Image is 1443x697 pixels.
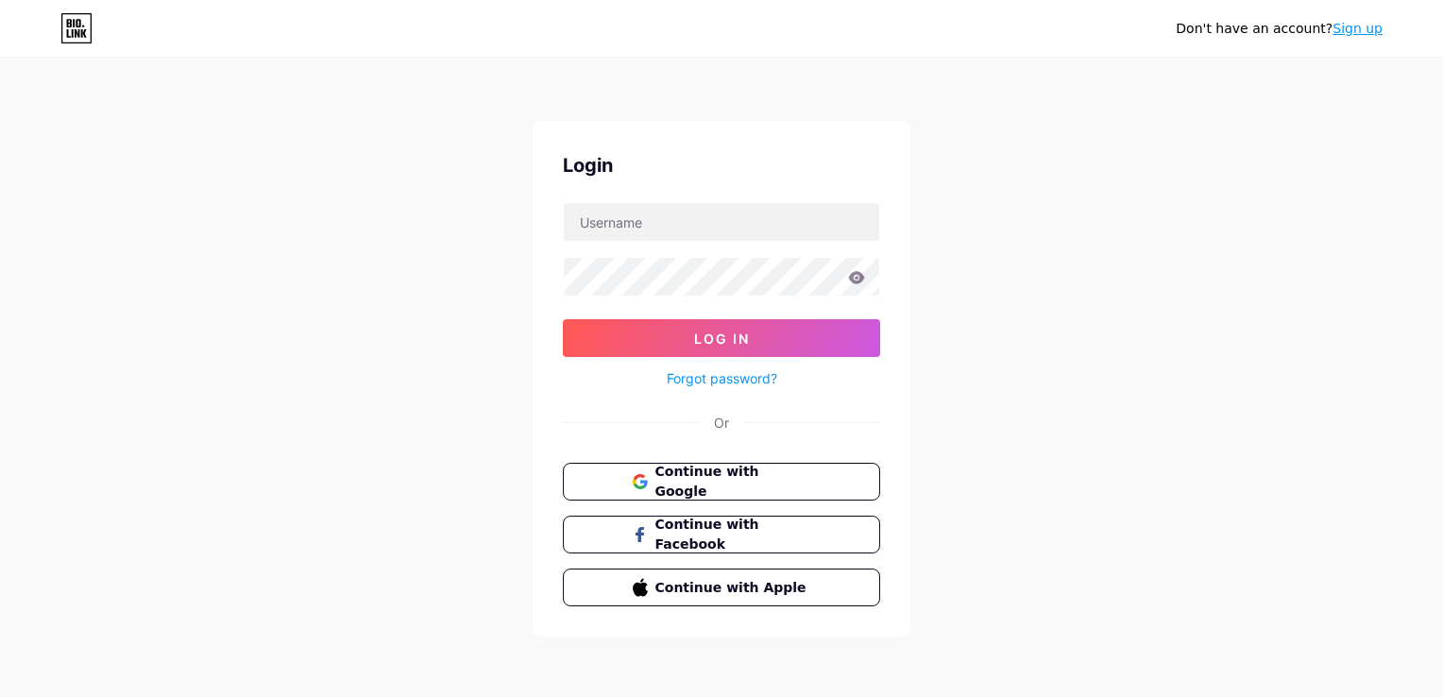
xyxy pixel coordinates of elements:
[563,569,880,606] button: Continue with Apple
[563,516,880,553] button: Continue with Facebook
[655,462,811,501] span: Continue with Google
[655,515,811,554] span: Continue with Facebook
[1176,19,1383,39] div: Don't have an account?
[563,151,880,179] div: Login
[667,368,777,388] a: Forgot password?
[694,331,750,347] span: Log In
[563,463,880,501] button: Continue with Google
[563,319,880,357] button: Log In
[714,413,729,433] div: Or
[1333,21,1383,36] a: Sign up
[564,203,879,241] input: Username
[655,578,811,598] span: Continue with Apple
